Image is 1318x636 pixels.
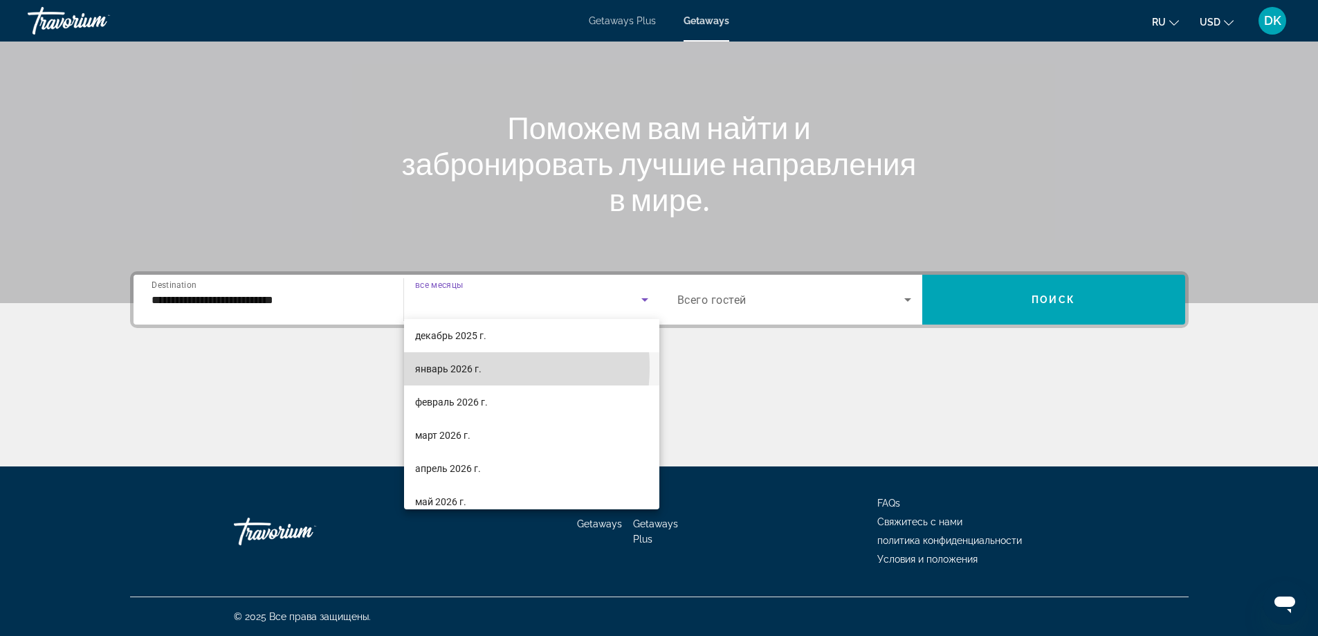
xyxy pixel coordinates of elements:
[415,460,481,477] span: апрель 2026 г.
[415,327,486,344] span: декабрь 2025 г.
[415,493,466,510] span: май 2026 г.
[415,427,470,444] span: март 2026 г.
[415,394,488,410] span: февраль 2026 г.
[1263,581,1307,625] iframe: Кнопка запуска окна обмена сообщениями
[415,361,482,377] span: январь 2026 г.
